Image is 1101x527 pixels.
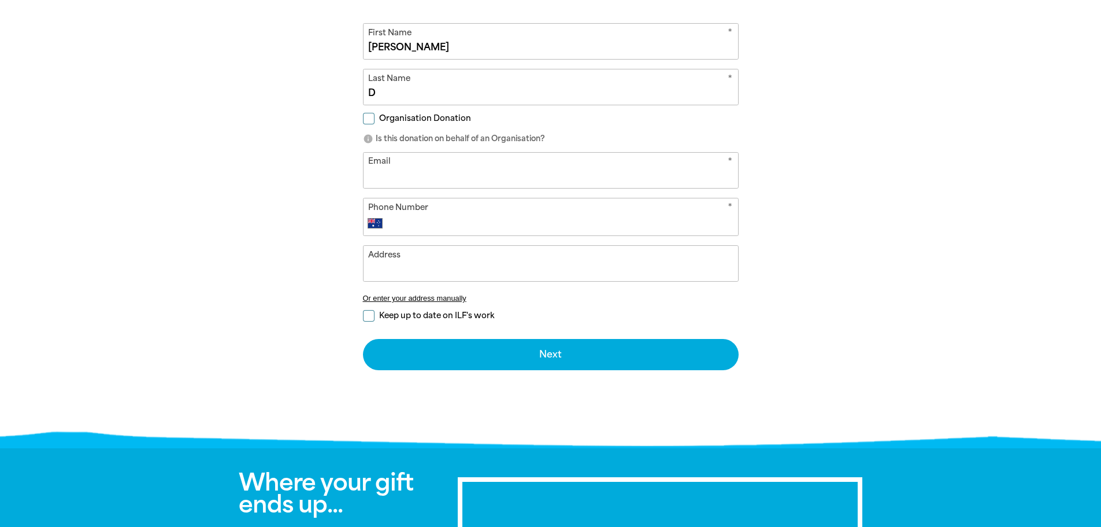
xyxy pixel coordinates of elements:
[363,133,739,145] p: Is this donation on behalf of an Organisation?
[728,201,732,216] i: Required
[239,469,413,518] span: Where your gift ends up...
[379,113,471,124] span: Organisation Donation
[363,113,375,124] input: Organisation Donation
[363,339,739,370] button: Next
[363,310,375,322] input: Keep up to date on ILF's work
[379,310,494,321] span: Keep up to date on ILF's work
[363,134,373,144] i: info
[363,294,739,303] button: Or enter your address manually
